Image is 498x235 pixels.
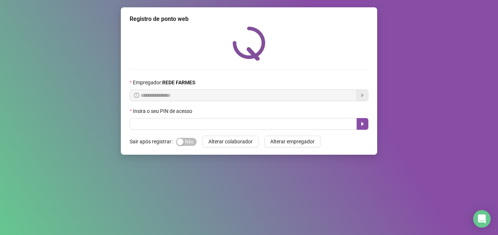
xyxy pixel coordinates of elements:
[134,93,139,98] span: info-circle
[133,78,196,87] span: Empregador :
[202,136,259,147] button: Alterar colaborador
[270,137,315,146] span: Alterar empregador
[473,210,491,228] div: Open Intercom Messenger
[130,15,368,23] div: Registro de ponto web
[233,26,265,60] img: QRPoint
[360,121,365,127] span: caret-right
[130,136,176,147] label: Sair após registrar
[130,107,197,115] label: Insira o seu PIN de acesso
[208,137,253,146] span: Alterar colaborador
[264,136,320,147] button: Alterar empregador
[162,80,196,85] strong: REDE FARMES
